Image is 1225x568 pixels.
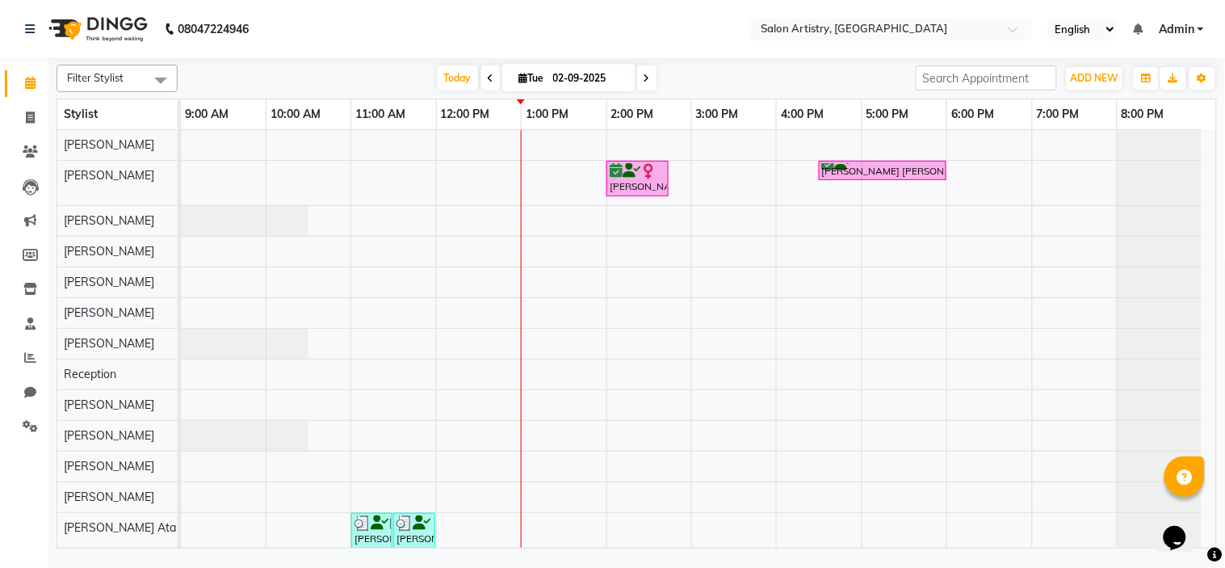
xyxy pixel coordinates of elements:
[522,103,573,126] a: 1:00 PM
[64,428,154,443] span: [PERSON_NAME]
[777,103,828,126] a: 4:00 PM
[41,6,152,52] img: logo
[351,103,409,126] a: 11:00 AM
[692,103,743,126] a: 3:00 PM
[64,137,154,152] span: [PERSON_NAME]
[607,103,658,126] a: 2:00 PM
[916,65,1057,90] input: Search Appointment
[64,305,154,320] span: [PERSON_NAME]
[395,515,434,546] div: [PERSON_NAME], TK01, 11:30 AM-12:00 PM, Wash & Plain Dry (With Conditioning)-Upto Mid Back
[178,6,249,52] b: 08047224946
[1157,503,1209,552] iframe: chat widget
[64,490,154,504] span: [PERSON_NAME]
[862,103,913,126] a: 5:00 PM
[438,65,478,90] span: Today
[64,520,210,535] span: [PERSON_NAME] Ata Waris
[1067,67,1122,90] button: ADD NEW
[64,213,154,228] span: [PERSON_NAME]
[515,72,548,84] span: Tue
[64,107,98,121] span: Stylist
[67,71,124,84] span: Filter Stylist
[1033,103,1084,126] a: 7:00 PM
[1071,72,1118,84] span: ADD NEW
[64,244,154,259] span: [PERSON_NAME]
[548,66,629,90] input: 2025-09-02
[181,103,233,126] a: 9:00 AM
[64,168,154,183] span: [PERSON_NAME]
[64,398,154,412] span: [PERSON_NAME]
[1159,21,1194,38] span: Admin
[820,163,945,179] div: [PERSON_NAME] [PERSON_NAME], TK09, 04:30 PM-06:00 PM, Highights - Highlights Crown_Upto Mid Back
[64,336,154,351] span: [PERSON_NAME]
[64,459,154,473] span: [PERSON_NAME]
[608,163,667,194] div: [PERSON_NAME], TK07, 02:00 PM-02:45 PM, Oil Massage - Bio Scalp Shots (Hair Fall/Dandruff/Moisture)
[64,275,154,289] span: [PERSON_NAME]
[266,103,325,126] a: 10:00 AM
[353,515,391,546] div: [PERSON_NAME], TK08, 11:00 AM-11:30 AM, Wash & Plain Dry (With Conditioning)-Upto Mid Back
[1118,103,1168,126] a: 8:00 PM
[947,103,998,126] a: 6:00 PM
[64,367,116,381] span: Reception
[437,103,494,126] a: 12:00 PM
